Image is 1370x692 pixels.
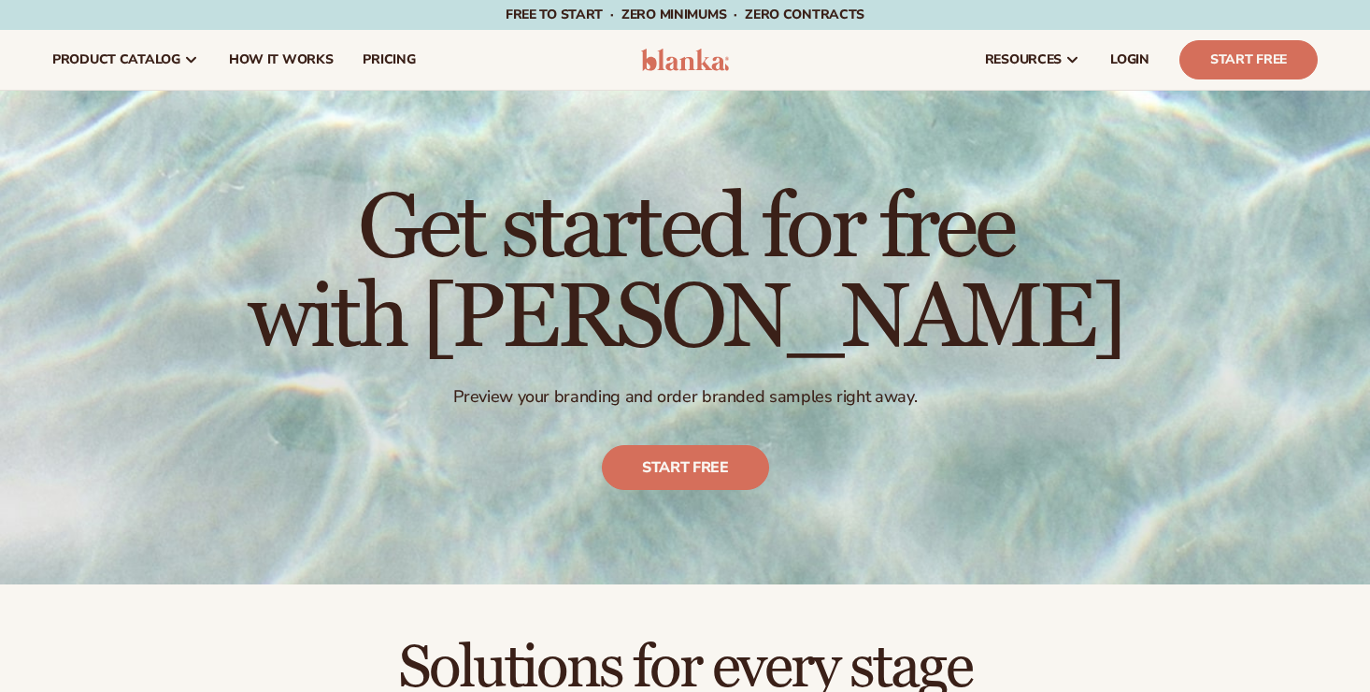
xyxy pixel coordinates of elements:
a: LOGIN [1095,30,1164,90]
a: resources [970,30,1095,90]
h1: Get started for free with [PERSON_NAME] [248,184,1123,364]
a: pricing [348,30,430,90]
span: Free to start · ZERO minimums · ZERO contracts [506,6,864,23]
span: product catalog [52,52,180,67]
a: Start free [602,446,769,491]
span: How It Works [229,52,334,67]
a: Start Free [1179,40,1318,79]
a: product catalog [37,30,214,90]
a: How It Works [214,30,349,90]
p: Preview your branding and order branded samples right away. [248,386,1123,408]
span: pricing [363,52,415,67]
img: logo [641,49,730,71]
span: resources [985,52,1062,67]
span: LOGIN [1110,52,1149,67]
